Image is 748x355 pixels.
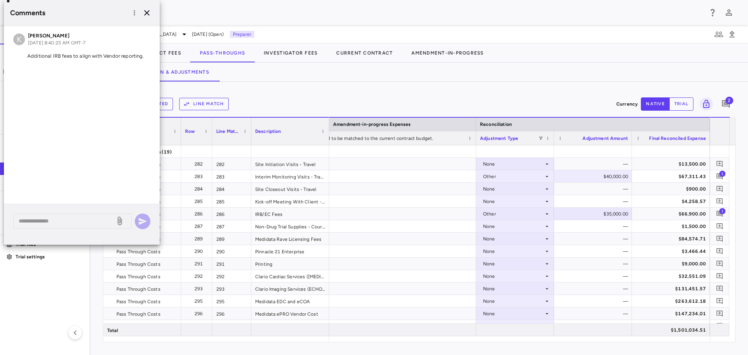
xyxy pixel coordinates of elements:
svg: Add comment [716,198,723,205]
span: Pass Through Costs [116,320,161,333]
div: 286 [212,208,251,220]
div: — [561,195,628,208]
h6: Comments [10,8,129,18]
div: 285 [188,195,208,208]
div: 284 [212,183,251,195]
button: Investigator Fees [254,44,327,62]
svg: Add comment [716,185,723,193]
div: None [483,270,544,283]
div: 289 [212,233,251,245]
button: Add comment [714,196,725,207]
div: Other [483,170,544,183]
div: — [561,245,628,258]
button: Pass-Throughs [191,44,254,62]
span: Total [107,324,118,337]
div: 293 [212,283,251,295]
p: Preparer [230,31,254,38]
span: Pass Through Costs [116,258,161,270]
button: Direct Fees [138,44,191,62]
span: Row [185,129,195,134]
span: Line Match [216,129,240,134]
span: 1 [719,170,725,177]
div: Ventyx [72,7,703,18]
div: None [483,195,544,208]
div: — [561,158,628,170]
span: Pass Through Costs [116,295,161,308]
div: 297 [212,320,251,332]
div: 289 [188,233,208,245]
p: Additional IRB fees to align with Vendor reporting. [13,53,150,60]
div: None [483,233,544,245]
div: — [561,283,628,295]
button: Add comment [714,296,725,306]
svg: Add comment [716,272,723,280]
span: 1 [719,208,725,214]
div: None [483,183,544,195]
div: $900.00 [639,183,706,195]
div: None [483,295,544,307]
div: Medidata EDC and eCOA [251,295,329,307]
div: $67,311.43 [639,170,706,183]
span: Pass Through Costs [116,283,161,295]
button: Add comment [714,159,725,169]
button: trial [669,97,693,111]
div: 296 [212,307,251,320]
div: None [483,245,544,258]
div: 295 [212,295,251,307]
span: Adjustment Amount [582,136,628,141]
div: $147,234.01 [639,307,706,320]
div: $1,500.00 [639,220,706,233]
div: 282 [212,158,251,170]
div: Meeting Protocol [251,320,329,332]
svg: Add comment [716,285,723,292]
button: Add comment [714,184,725,194]
span: You do not have permission to lock or unlock grids [697,97,713,111]
div: $1,501,034.51 [639,324,706,336]
div: None [483,258,544,270]
div: 284 [188,183,208,195]
div: 290 [188,245,208,258]
div: 285 [212,195,251,207]
svg: Add comment [716,223,723,230]
div: $263,612.18 [639,295,706,307]
svg: Add comment [716,173,723,180]
div: — [561,307,628,320]
button: Add comment [714,208,725,219]
div: 291 [212,258,251,270]
button: Add comment [714,246,725,256]
div: $32,551.09 [639,270,706,283]
div: Medidata Rave Licensing Fees [251,233,329,245]
div: IRB/EC Fees [251,208,329,220]
svg: Add comment [716,235,723,242]
div: 293 [188,283,208,295]
div: — [561,220,628,233]
span: Final Reconciled Expense [649,136,706,141]
svg: Add comment [716,322,723,330]
div: 290 [212,245,251,257]
button: Line Match [179,98,229,110]
div: $35,000.00 [561,208,628,220]
svg: Add comment [721,99,730,109]
div: $66,900.00 [639,208,706,220]
span: Pass Through Costs [116,308,161,320]
span: [DATE] (Open) [192,31,224,38]
button: Recon & Adjustments [136,63,219,81]
div: $40,000.00 [561,170,628,183]
div: — [561,295,628,307]
div: Printing [251,258,329,270]
span: Pass Through Costs [116,245,161,258]
div: Site Initiation Visits - Travel [251,158,329,170]
span: (19) [162,146,172,158]
div: 286 [188,208,208,220]
div: None [483,307,544,320]
div: $84,574.71 [639,233,706,245]
button: native [641,97,670,111]
div: Non-Drug Trial Supplies - Courier Fees [251,220,329,232]
div: Pinnacle 21 Enterprise [251,245,329,257]
div: Site Closeout Visits - Travel [251,183,329,195]
button: Current Contract [327,44,402,62]
div: 291 [188,258,208,270]
p: Currency [616,101,638,108]
div: $131,451.57 [639,283,706,295]
div: 295 [188,295,208,307]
